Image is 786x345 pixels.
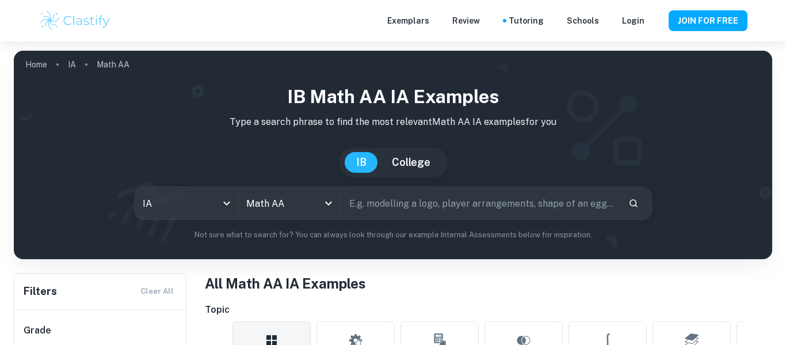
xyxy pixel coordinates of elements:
[205,303,772,317] h6: Topic
[24,283,57,299] h6: Filters
[23,229,763,241] p: Not sure what to search for? You can always look through our example Internal Assessments below f...
[39,9,112,32] img: Clastify logo
[387,14,429,27] p: Exemplars
[205,273,772,294] h1: All Math AA IA Examples
[624,194,643,213] button: Search
[452,14,480,27] p: Review
[567,14,599,27] a: Schools
[25,56,47,73] a: Home
[622,14,644,27] a: Login
[97,58,129,71] p: Math AA
[68,56,76,73] a: IA
[23,115,763,129] p: Type a search phrase to find the most relevant Math AA IA examples for you
[23,83,763,111] h1: IB Math AA IA examples
[654,18,659,24] button: Help and Feedback
[509,14,544,27] a: Tutoring
[380,152,442,173] button: College
[345,152,378,173] button: IB
[320,195,337,211] button: Open
[14,51,772,259] img: profile cover
[135,187,238,219] div: IA
[669,10,747,31] button: JOIN FOR FREE
[341,187,619,219] input: E.g. modelling a logo, player arrangements, shape of an egg...
[24,324,178,338] h6: Grade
